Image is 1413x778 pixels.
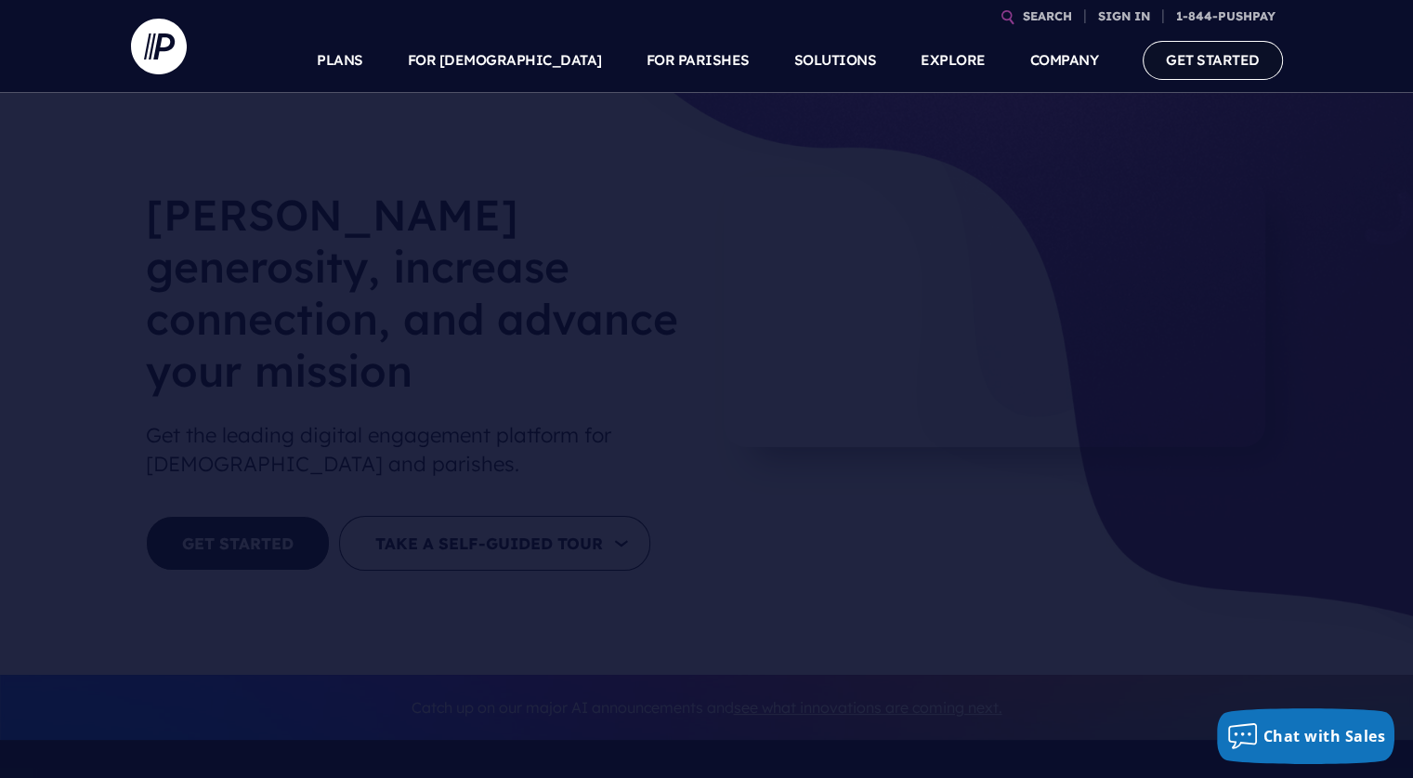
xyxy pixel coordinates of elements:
[1217,708,1395,764] button: Chat with Sales
[647,28,750,93] a: FOR PARISHES
[1143,41,1283,79] a: GET STARTED
[1030,28,1099,93] a: COMPANY
[794,28,877,93] a: SOLUTIONS
[317,28,363,93] a: PLANS
[1263,726,1386,746] span: Chat with Sales
[921,28,986,93] a: EXPLORE
[408,28,602,93] a: FOR [DEMOGRAPHIC_DATA]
